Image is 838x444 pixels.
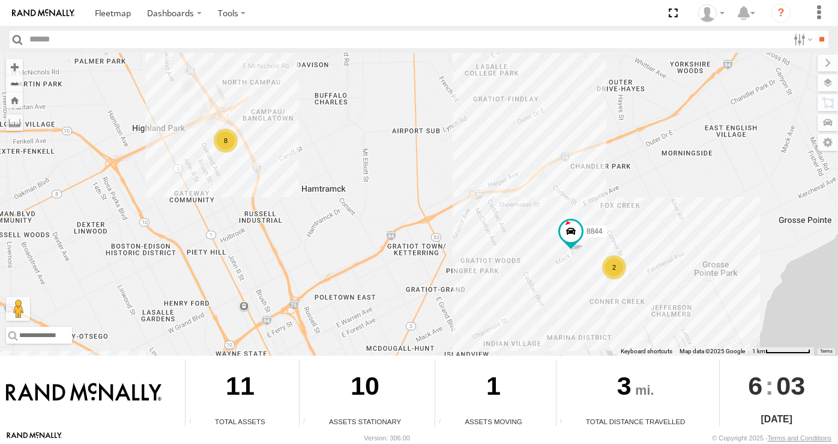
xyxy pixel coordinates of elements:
div: 10 [300,360,430,416]
div: 11 [185,360,295,416]
span: 8844 [586,227,603,236]
button: Map Scale: 1 km per 71 pixels [749,347,814,356]
button: Zoom out [6,75,23,92]
span: 1 km [752,348,765,354]
span: Map data ©2025 Google [680,348,745,354]
div: [DATE] [720,412,834,427]
div: 1 [435,360,551,416]
div: Total number of Enabled Assets [185,418,203,427]
label: Search Filter Options [789,31,815,48]
span: 6 [748,360,762,412]
span: 03 [776,360,805,412]
button: Zoom in [6,59,23,75]
div: Total number of assets current in transit. [435,418,453,427]
button: Zoom Home [6,92,23,108]
button: Drag Pegman onto the map to open Street View [6,297,30,321]
a: Terms and Conditions [768,434,831,442]
div: Assets Stationary [300,416,430,427]
div: Version: 306.00 [364,434,410,442]
img: Rand McNally [6,383,161,403]
label: Map Settings [818,134,838,151]
div: 3 [556,360,715,416]
div: Total Assets [185,416,295,427]
button: Keyboard shortcuts [621,347,672,356]
div: © Copyright 2025 - [712,434,831,442]
div: Total Distance Travelled [556,416,715,427]
div: : [720,360,834,412]
div: 8 [214,129,238,153]
label: Measure [6,114,23,131]
a: Terms (opens in new tab) [820,348,833,353]
i: ? [771,4,791,23]
div: Total number of assets current stationary. [300,418,318,427]
div: 2 [602,255,626,279]
a: Visit our Website [7,432,62,444]
div: Assets Moving [435,416,551,427]
div: Valeo Dash [694,4,729,22]
img: rand-logo.svg [12,9,74,17]
div: Total distance travelled by all assets within specified date range and applied filters [556,418,574,427]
